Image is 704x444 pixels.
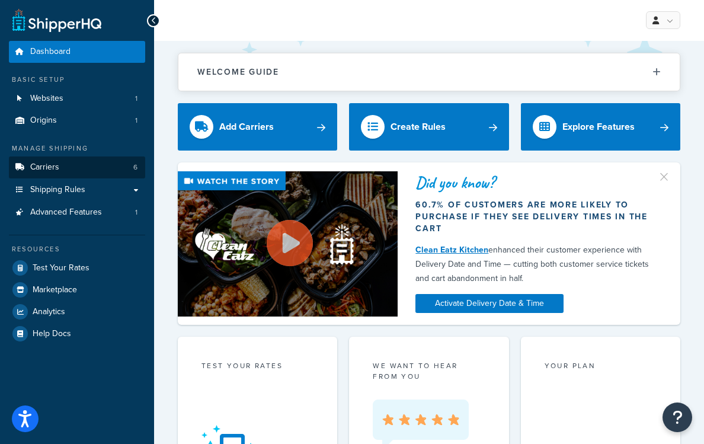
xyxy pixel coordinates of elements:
[9,202,145,223] a: Advanced Features1
[9,88,145,110] li: Websites
[219,119,274,135] div: Add Carriers
[9,41,145,63] a: Dashboard
[135,116,137,126] span: 1
[135,94,137,104] span: 1
[30,116,57,126] span: Origins
[33,263,89,273] span: Test Your Rates
[30,94,63,104] span: Websites
[33,329,71,339] span: Help Docs
[9,244,145,254] div: Resources
[349,103,508,151] a: Create Rules
[197,68,279,76] h2: Welcome Guide
[133,162,137,173] span: 6
[9,110,145,132] li: Origins
[415,174,663,191] div: Did you know?
[373,360,485,382] p: we want to hear from you
[415,199,663,235] div: 60.7% of customers are more likely to purchase if they see delivery times in the cart
[9,156,145,178] li: Carriers
[33,285,77,295] span: Marketplace
[562,119,635,135] div: Explore Features
[415,244,488,256] a: Clean Eatz Kitchen
[9,143,145,154] div: Manage Shipping
[391,119,446,135] div: Create Rules
[9,202,145,223] li: Advanced Features
[545,360,657,374] div: Your Plan
[178,171,398,317] img: Video thumbnail
[9,179,145,201] a: Shipping Rules
[415,294,564,313] a: Activate Delivery Date & Time
[9,75,145,85] div: Basic Setup
[30,185,85,195] span: Shipping Rules
[9,156,145,178] a: Carriers6
[415,243,663,286] div: enhanced their customer experience with Delivery Date and Time — cutting both customer service ti...
[9,279,145,301] a: Marketplace
[30,207,102,218] span: Advanced Features
[201,360,313,374] div: Test your rates
[521,103,680,151] a: Explore Features
[33,307,65,317] span: Analytics
[9,257,145,279] a: Test Your Rates
[9,110,145,132] a: Origins1
[9,301,145,322] a: Analytics
[30,162,59,173] span: Carriers
[30,47,71,57] span: Dashboard
[663,403,692,432] button: Open Resource Center
[178,53,680,91] button: Welcome Guide
[178,103,337,151] a: Add Carriers
[135,207,137,218] span: 1
[9,323,145,344] a: Help Docs
[9,88,145,110] a: Websites1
